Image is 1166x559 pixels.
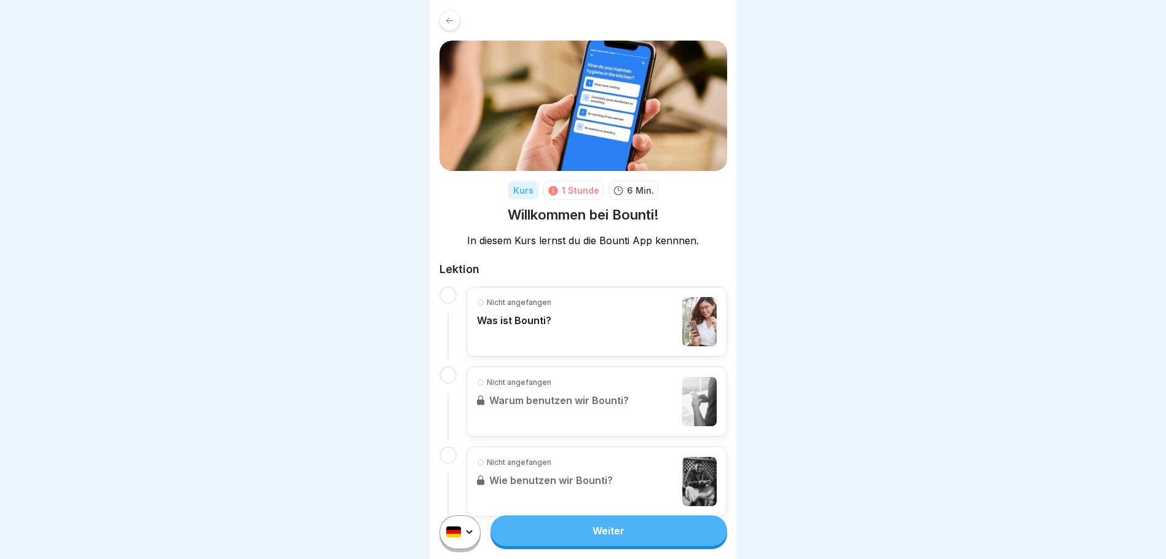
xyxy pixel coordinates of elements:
[487,297,551,308] p: Nicht angefangen
[477,297,717,346] a: Nicht angefangenWas ist Bounti?
[446,527,461,538] img: de.svg
[439,234,727,247] p: In diesem Kurs lernst du die Bounti App kennnen.
[439,262,727,277] h2: Lektion
[562,184,599,197] div: 1 Stunde
[439,41,727,171] img: xh3bnih80d1pxcetv9zsuevg.png
[508,206,659,224] h1: Willkommen bei Bounti!
[477,314,551,327] p: Was ist Bounti?
[490,515,727,546] a: Weiter
[682,297,717,346] img: cljrty16a013ueu01ep0uwpyx.jpg
[508,181,538,199] div: Kurs
[627,184,654,197] p: 6 Min.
